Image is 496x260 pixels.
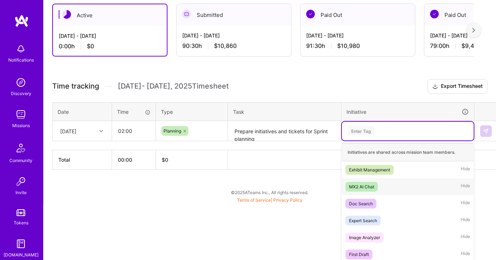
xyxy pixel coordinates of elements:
[461,42,481,50] span: $9,480
[12,139,30,157] img: Community
[182,32,285,39] div: [DATE] - [DATE]
[15,189,27,196] div: Invite
[12,122,30,129] div: Missions
[62,10,71,19] img: Active
[461,199,470,209] span: Hide
[117,108,151,116] div: Time
[461,233,470,242] span: Hide
[273,197,303,203] a: Privacy Policy
[14,174,28,189] img: Invite
[14,237,28,251] img: guide book
[164,128,181,134] span: Planning
[59,32,161,40] div: [DATE] - [DATE]
[14,42,28,56] img: bell
[118,82,229,91] span: [DATE] - [DATE] , 2025 Timesheet
[349,217,377,224] div: Expert Search
[348,125,374,136] div: Enter Tag
[461,182,470,192] span: Hide
[60,127,76,135] div: [DATE]
[14,219,28,227] div: Tokens
[182,10,191,18] img: Submitted
[4,251,39,259] div: [DOMAIN_NAME]
[349,183,374,190] div: MX2 AI Chat
[43,183,496,201] div: © 2025 ATeams Inc., All rights reserved.
[112,150,156,170] th: 00:00
[112,121,155,140] input: HH:MM
[483,128,489,134] img: Submit
[347,108,469,116] div: Initiative
[14,14,29,27] img: logo
[52,82,99,91] span: Time tracking
[214,42,237,50] span: $10,860
[306,42,409,50] div: 91:30 h
[349,166,390,174] div: Exhibit Management
[59,42,161,50] div: 0:00 h
[430,10,439,18] img: Paid Out
[53,102,112,121] th: Date
[461,250,470,259] span: Hide
[300,4,415,26] div: Paid Out
[229,122,340,141] textarea: Prepare initiatives and tickets for Sprint planning Run sprint planning session.
[17,209,25,216] img: tokens
[53,4,167,26] div: Active
[461,165,470,175] span: Hide
[472,28,475,33] img: right
[461,216,470,225] span: Hide
[432,83,438,90] i: icon Download
[162,157,168,163] span: $ 0
[87,42,94,50] span: $0
[342,143,474,161] div: Initiatives are shared across mission team members.
[237,197,303,203] span: |
[306,32,409,39] div: [DATE] - [DATE]
[53,150,112,170] th: Total
[237,197,271,203] a: Terms of Service
[8,56,34,64] div: Notifications
[99,129,103,133] i: icon Chevron
[349,234,380,241] div: Image Analyzer
[228,102,341,121] th: Task
[349,251,369,258] div: First Draft
[14,75,28,90] img: discovery
[9,157,32,164] div: Community
[428,79,487,94] button: Export Timesheet
[14,107,28,122] img: teamwork
[176,4,291,26] div: Submitted
[182,42,285,50] div: 90:30 h
[11,90,31,97] div: Discovery
[156,102,228,121] th: Type
[337,42,360,50] span: $10,980
[349,200,373,207] div: Doc Search
[306,10,315,18] img: Paid Out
